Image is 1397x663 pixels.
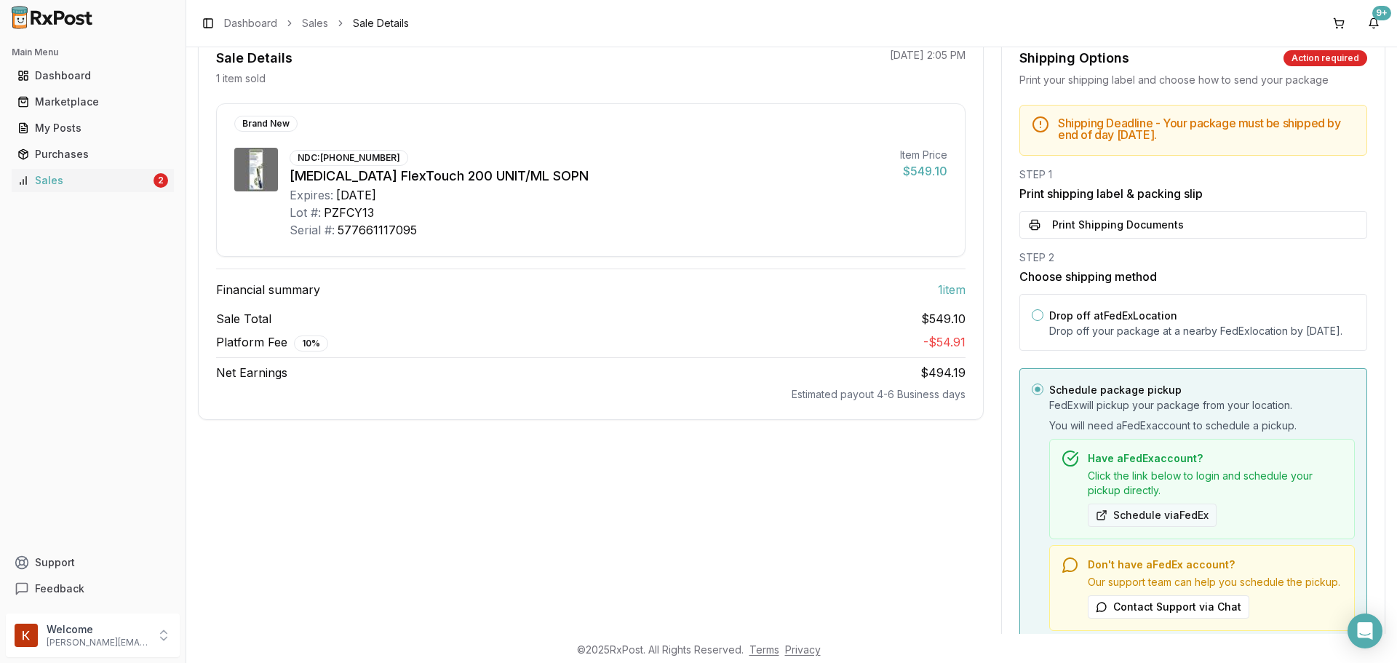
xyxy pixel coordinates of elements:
img: RxPost Logo [6,6,99,29]
a: Purchases [12,141,174,167]
span: Sale Details [353,16,409,31]
button: My Posts [6,116,180,140]
img: Tresiba FlexTouch 200 UNIT/ML SOPN [234,148,278,191]
div: $549.10 [900,162,947,180]
a: Terms [749,643,779,656]
div: Sale Details [216,48,292,68]
div: Purchases [17,147,168,162]
label: Schedule package pickup [1049,384,1182,396]
span: Net Earnings [216,364,287,381]
div: Shipping Options [1019,48,1129,68]
span: Feedback [35,581,84,596]
span: $549.10 [921,310,966,327]
div: PZFCY13 [324,204,374,221]
div: 9+ [1372,6,1391,20]
button: Feedback [6,576,180,602]
h3: Print shipping label & packing slip [1019,185,1367,202]
button: Schedule viaFedEx [1088,504,1217,527]
div: [DATE] [336,186,376,204]
button: Print Shipping Documents [1019,211,1367,239]
span: Financial summary [216,281,320,298]
span: Click the link below to login and schedule your pickup directly. [1088,469,1342,498]
div: 2 [154,173,168,188]
div: Marketplace [17,95,168,109]
button: Support [6,549,180,576]
span: 1 item [938,281,966,298]
h2: Main Menu [12,47,174,58]
button: 9+ [1362,12,1385,35]
p: Welcome [47,622,148,637]
a: Privacy [785,643,821,656]
a: Sales2 [12,167,174,194]
label: Drop off at FedEx Location [1049,309,1177,322]
div: 10 % [294,336,328,352]
button: Sales2 [6,169,180,192]
span: Don't have a FedEx account? [1088,557,1235,572]
div: [MEDICAL_DATA] FlexTouch 200 UNIT/ML SOPN [290,166,888,186]
div: Print your shipping label and choose how to send your package [1019,73,1367,87]
p: FedEx will pickup your package from your location. [1049,398,1355,413]
a: Sales [302,16,328,31]
div: Open Intercom Messenger [1348,614,1382,648]
nav: breadcrumb [224,16,409,31]
div: Action required [1283,50,1367,66]
a: Dashboard [224,16,277,31]
div: My Posts [17,121,168,135]
p: [DATE] 2:05 PM [890,48,966,63]
img: User avatar [15,624,38,647]
p: Drop off your package at a nearby FedEx location by [DATE] . [1049,324,1355,338]
a: Dashboard [12,63,174,89]
span: Sale Total [216,310,271,327]
button: Marketplace [6,90,180,114]
div: 577661117095 [338,221,417,239]
div: STEP 2 [1019,250,1367,265]
p: 1 item sold [216,71,266,86]
span: Platform Fee [216,333,328,352]
div: Dashboard [17,68,168,83]
a: My Posts [12,115,174,141]
span: $494.19 [920,365,966,380]
h5: Shipping Deadline - Your package must be shipped by end of day [DATE] . [1058,117,1355,140]
button: Contact Support via Chat [1088,595,1249,619]
div: Brand New [234,116,298,132]
span: You will need a FedEx account to schedule a pickup. [1049,418,1355,433]
div: Item Price [900,148,947,162]
div: Estimated payout 4-6 Business days [216,387,966,402]
button: Purchases [6,143,180,166]
button: Dashboard [6,64,180,87]
div: Expires: [290,186,333,204]
div: Serial #: [290,221,335,239]
span: - $54.91 [923,335,966,349]
div: NDC: [PHONE_NUMBER] [290,150,408,166]
h3: Choose shipping method [1019,268,1367,285]
div: Sales [17,173,151,188]
div: STEP 1 [1019,167,1367,182]
span: Have a FedEx account? [1088,451,1203,466]
span: Our support team can help you schedule the pickup. [1088,575,1340,589]
p: [PERSON_NAME][EMAIL_ADDRESS][DOMAIN_NAME] [47,637,148,648]
div: Lot #: [290,204,321,221]
a: Marketplace [12,89,174,115]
